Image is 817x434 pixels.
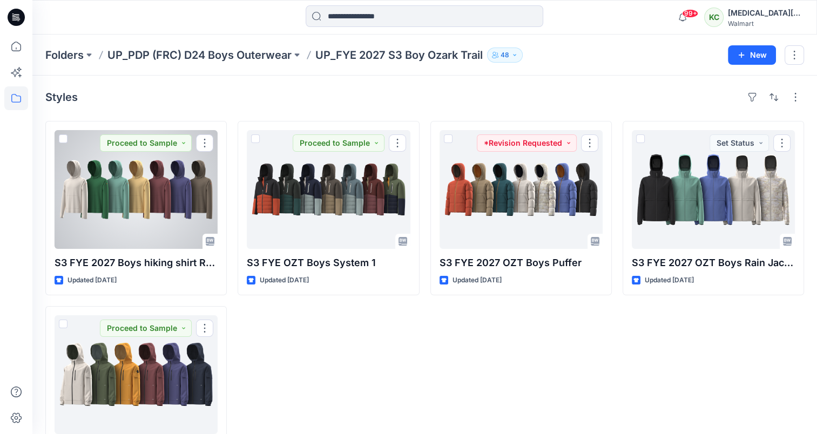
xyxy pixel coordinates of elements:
[728,45,776,65] button: New
[645,275,694,286] p: Updated [DATE]
[440,255,603,270] p: S3 FYE 2027 OZT Boys Puffer
[45,91,78,104] h4: Styles
[260,275,309,286] p: Updated [DATE]
[501,49,509,61] p: 48
[247,130,410,249] a: S3 FYE OZT Boys System 1
[247,255,410,270] p: S3 FYE OZT Boys System 1
[45,48,84,63] a: Folders
[315,48,483,63] p: UP_FYE 2027 S3 Boy Ozark Trail
[55,315,218,434] a: S3 FYE 2027 OZT Boys Softshell
[440,130,603,249] a: S3 FYE 2027 OZT Boys Puffer
[107,48,292,63] a: UP_PDP (FRC) D24 Boys Outerwear
[632,130,795,249] a: S3 FYE 2027 OZT Boys Rain Jacket
[682,9,698,18] span: 99+
[704,8,724,27] div: KC
[728,6,804,19] div: [MEDICAL_DATA][PERSON_NAME]
[728,19,804,28] div: Walmart
[632,255,795,270] p: S3 FYE 2027 OZT Boys Rain Jacket
[67,275,117,286] p: Updated [DATE]
[55,255,218,270] p: S3 FYE 2027 Boys hiking shirt Raglan Slv
[55,130,218,249] a: S3 FYE 2027 Boys hiking shirt Raglan Slv
[453,275,502,286] p: Updated [DATE]
[487,48,523,63] button: 48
